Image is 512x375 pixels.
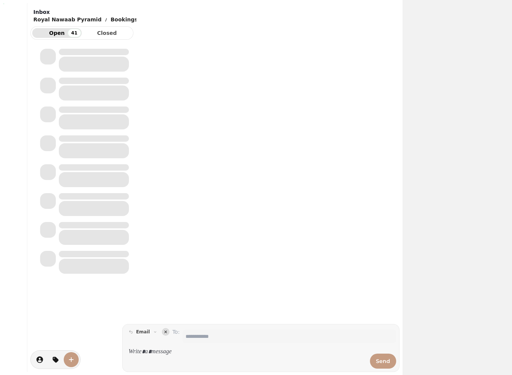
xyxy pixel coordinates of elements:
[32,28,82,38] button: Open41
[64,352,79,367] button: create-convo
[33,16,144,23] nav: breadcrumb
[126,327,160,336] button: email
[370,354,396,369] button: Send
[68,29,81,37] div: 41
[172,328,180,343] label: To:
[376,358,390,364] span: Send
[111,16,144,23] button: Bookings
[33,8,144,16] h2: Inbox
[48,352,63,367] button: tag-thread
[33,16,102,23] p: Royal Nawaab Pyramid
[38,30,76,36] span: Open
[162,328,169,336] button: collapse
[88,30,126,36] span: Closed
[82,28,132,38] button: Closed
